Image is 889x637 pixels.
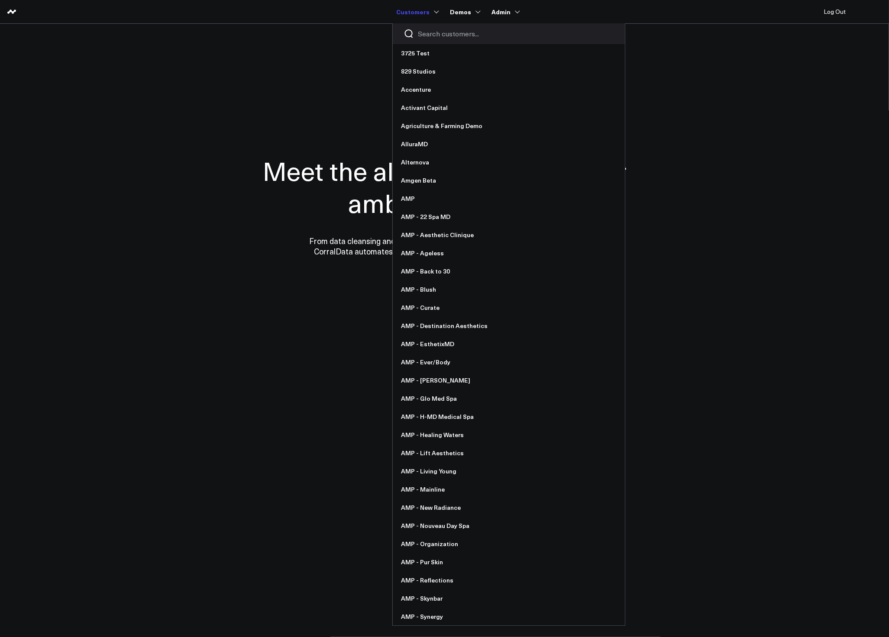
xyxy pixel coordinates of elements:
[393,571,625,589] a: AMP - Reflections
[233,154,657,219] h1: Meet the all-in-one data hub for ambitious teams
[393,44,625,62] a: 3725 Test
[393,208,625,226] a: AMP - 22 Spa MD
[393,517,625,535] a: AMP - Nouveau Day Spa
[393,499,625,517] a: AMP - New Radiance
[393,299,625,317] a: AMP - Curate
[393,553,625,571] a: AMP - Pur Skin
[393,135,625,153] a: AlluraMD
[291,236,598,257] p: From data cleansing and integration to personalized dashboards and insights, CorralData automates...
[393,444,625,462] a: AMP - Lift Aesthetics
[393,589,625,608] a: AMP - Skynbar
[393,317,625,335] a: AMP - Destination Aesthetics
[393,80,625,99] a: Accenture
[393,244,625,262] a: AMP - Ageless
[393,426,625,444] a: AMP - Healing Waters
[393,335,625,353] a: AMP - EsthetixMD
[393,408,625,426] a: AMP - H-MD Medical Spa
[492,4,518,19] a: Admin
[450,4,479,19] a: Demos
[393,117,625,135] a: Agriculture & Farming Demo
[393,62,625,80] a: 829 Studios
[393,190,625,208] a: AMP
[397,4,437,19] a: Customers
[418,29,614,39] input: Search customers input
[393,371,625,389] a: AMP - [PERSON_NAME]
[393,535,625,553] a: AMP - Organization
[393,389,625,408] a: AMP - Glo Med Spa
[393,262,625,280] a: AMP - Back to 30
[393,99,625,117] a: Activant Capital
[393,480,625,499] a: AMP - Mainline
[404,29,414,39] button: Search customers button
[393,462,625,480] a: AMP - Living Young
[393,280,625,299] a: AMP - Blush
[393,226,625,244] a: AMP - Aesthetic Clinique
[393,171,625,190] a: Amgen Beta
[393,608,625,626] a: AMP - Synergy
[393,353,625,371] a: AMP - Ever/Body
[393,153,625,171] a: Alternova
